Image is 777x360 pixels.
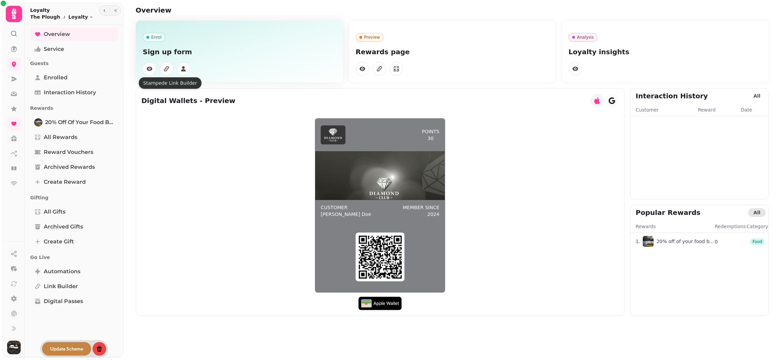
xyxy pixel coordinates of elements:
[321,204,371,211] p: Customer
[754,94,760,98] span: All
[427,135,434,142] p: 30
[7,341,21,354] img: User avatar
[30,145,118,159] a: Reward Vouchers
[30,86,118,99] a: Interaction History
[746,223,769,233] th: Category
[30,235,118,248] a: Create Gift
[143,47,336,57] p: Sign up form
[636,91,708,101] h2: Interaction History
[30,116,118,129] a: 20% off of your food bill!20% off of your food bill!
[68,14,94,20] button: Loyalty
[30,160,118,174] a: Archived Rewards
[44,297,83,305] span: Digital Passes
[30,7,93,14] h2: Loyalty
[151,35,162,40] p: Enrol
[740,106,769,116] th: Date
[364,35,380,40] p: Preview
[754,210,760,215] span: All
[30,131,118,144] a: All Rewards
[748,92,766,100] button: All
[30,220,118,234] a: Archived Gifts
[30,205,118,219] a: All Gifts
[358,297,402,310] img: apple wallet
[630,223,714,233] th: Rewards
[636,208,700,217] h2: Popular Rewards
[44,88,96,97] span: Interaction History
[30,57,118,69] p: Guests
[30,102,118,114] p: Rewards
[356,47,549,57] p: Rewards page
[643,236,654,247] img: aHR0cHM6Ly9maWxlcy5zdGFtcGVkZS5haS9mZDk3NzE0Ni1kZjUwLTRmYjEtODg3YS01ZmI4MzdiNzI4ZTEvbWVkaWEvNjdjM...
[577,35,594,40] p: Analysis
[44,45,64,53] span: Service
[30,280,118,293] a: Link Builder
[136,5,266,15] h2: Overview
[44,267,80,276] span: Automations
[427,211,439,218] p: 2024
[141,96,235,105] h2: Digital Wallets - Preview
[422,128,440,135] p: points
[321,211,371,218] p: [PERSON_NAME] Doe
[30,265,118,278] a: Automations
[44,238,74,246] span: Create Gift
[30,192,118,204] p: Gifting
[323,127,343,143] img: header
[139,77,201,89] div: Stampede Link Builder
[30,175,118,189] a: Create reward
[45,118,114,126] span: 20% off of your food bill!
[44,148,93,156] span: Reward Vouchers
[630,106,698,116] th: Customer
[698,106,740,116] th: Reward
[30,14,93,20] nav: breadcrumb
[50,346,83,351] span: Update Scheme
[753,239,762,244] span: Food
[714,233,746,251] td: 0
[42,342,91,356] button: Update Scheme
[44,163,95,171] span: Archived Rewards
[44,30,70,38] span: Overview
[569,47,762,57] p: Loyalty insights
[35,119,42,126] img: 20% off of your food bill!
[30,42,118,56] a: Service
[44,74,67,82] span: Enrolled
[636,238,640,245] span: 1 .
[656,238,714,245] p: 20% off of your food b ...
[403,204,439,211] p: Member since
[30,14,60,20] p: The Plough
[44,133,77,141] span: All Rewards
[30,251,118,263] p: Go Live
[30,295,118,308] a: Digital Passes
[44,223,83,231] span: Archived Gifts
[358,235,402,279] img: qr-code.png
[44,282,78,291] span: Link Builder
[30,27,118,41] a: Overview
[714,223,746,233] th: Redemptions
[30,71,118,84] a: Enrolled
[6,341,22,354] button: User avatar
[44,178,86,186] span: Create reward
[44,208,65,216] span: All Gifts
[748,208,766,217] button: All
